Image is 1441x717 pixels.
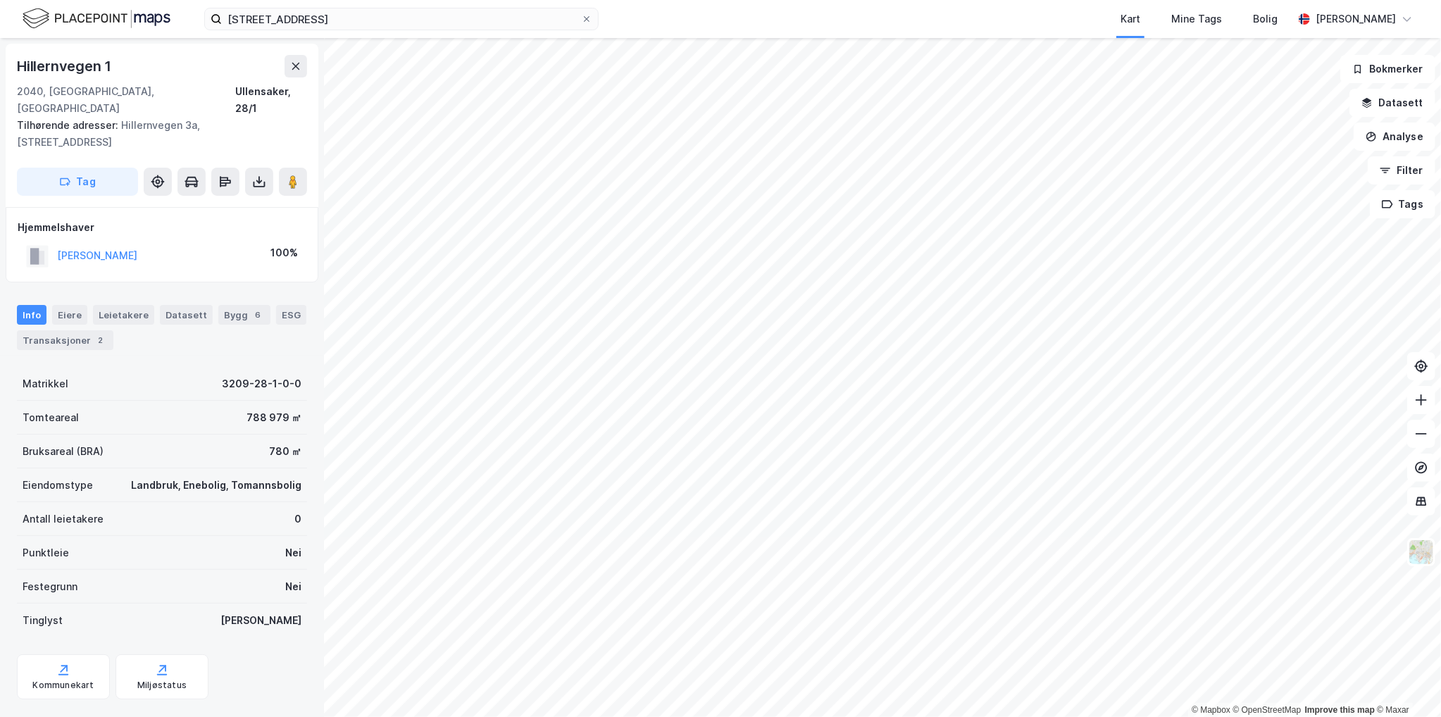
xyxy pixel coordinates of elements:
div: Landbruk, Enebolig, Tomannsbolig [131,477,301,494]
span: Tilhørende adresser: [17,119,121,131]
iframe: Chat Widget [1371,649,1441,717]
div: Antall leietakere [23,511,104,528]
button: Analyse [1354,123,1435,151]
div: Punktleie [23,544,69,561]
div: 6 [251,308,265,322]
div: Festegrunn [23,578,77,595]
button: Tag [17,168,138,196]
div: ESG [276,305,306,325]
div: Info [17,305,46,325]
div: Bygg [218,305,270,325]
input: Søk på adresse, matrikkel, gårdeiere, leietakere eller personer [222,8,581,30]
div: Transaksjoner [17,330,113,350]
div: Kommunekart [32,680,94,691]
div: Bruksareal (BRA) [23,443,104,460]
div: Ullensaker, 28/1 [235,83,307,117]
img: logo.f888ab2527a4732fd821a326f86c7f29.svg [23,6,170,31]
div: Nei [285,544,301,561]
div: Eiere [52,305,87,325]
div: 3209-28-1-0-0 [222,375,301,392]
div: Bolig [1253,11,1278,27]
div: [PERSON_NAME] [220,612,301,629]
div: Leietakere [93,305,154,325]
div: [PERSON_NAME] [1316,11,1396,27]
button: Datasett [1349,89,1435,117]
div: Miljøstatus [137,680,187,691]
div: Kart [1121,11,1140,27]
button: Filter [1368,156,1435,185]
div: Hjemmelshaver [18,219,306,236]
div: Hillernvegen 1 [17,55,114,77]
div: Nei [285,578,301,595]
a: Mapbox [1192,705,1230,715]
button: Bokmerker [1340,55,1435,83]
div: 2 [94,333,108,347]
div: 788 979 ㎡ [247,409,301,426]
button: Tags [1370,190,1435,218]
div: Tinglyst [23,612,63,629]
div: Datasett [160,305,213,325]
a: OpenStreetMap [1233,705,1302,715]
div: Tomteareal [23,409,79,426]
div: Matrikkel [23,375,68,392]
div: Eiendomstype [23,477,93,494]
img: Z [1408,539,1435,566]
div: 100% [270,244,298,261]
div: 2040, [GEOGRAPHIC_DATA], [GEOGRAPHIC_DATA] [17,83,235,117]
a: Improve this map [1305,705,1375,715]
div: 780 ㎡ [269,443,301,460]
div: Mine Tags [1171,11,1222,27]
div: Hillernvegen 3a, [STREET_ADDRESS] [17,117,296,151]
div: 0 [294,511,301,528]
